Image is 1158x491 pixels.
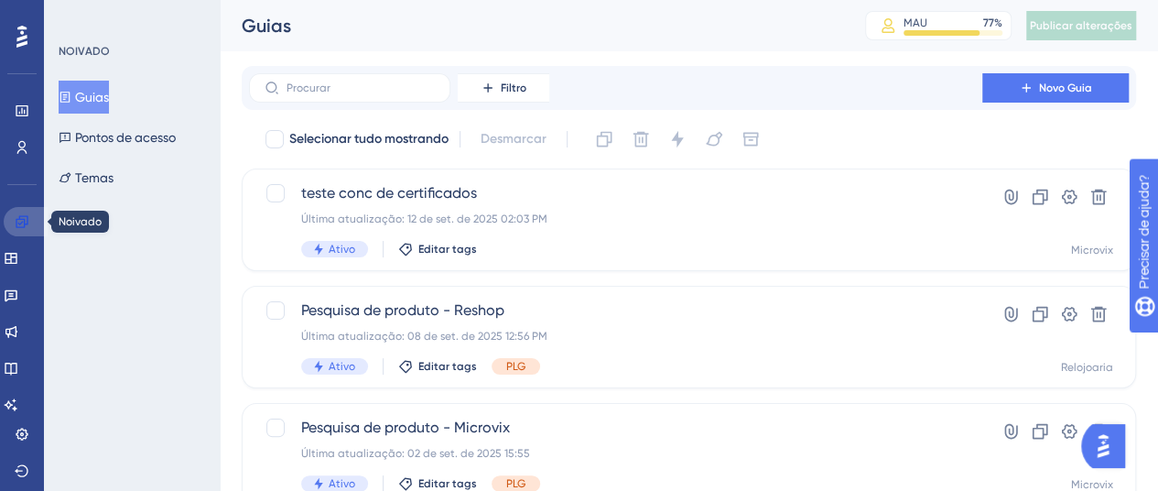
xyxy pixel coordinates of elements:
[471,123,556,156] button: Desmarcar
[418,360,477,373] font: Editar tags
[1026,11,1136,40] button: Publicar alterações
[59,161,114,194] button: Temas
[398,359,477,374] button: Editar tags
[301,301,504,319] font: Pesquisa de produto - Reshop
[994,16,1002,29] font: %
[43,8,157,22] font: Precisar de ajuda?
[301,447,530,460] font: Última atualização: 02 de set. de 2025 15:55
[329,477,355,490] font: Ativo
[418,477,477,490] font: Editar tags
[1061,361,1113,374] font: Relojoaria
[501,82,526,94] font: Filtro
[287,82,435,94] input: Procurar
[1071,478,1113,491] font: Microvix
[481,131,547,147] font: Desmarcar
[506,360,525,373] font: PLG
[982,73,1129,103] button: Novo Guia
[242,15,291,37] font: Guias
[1030,19,1132,32] font: Publicar alterações
[1039,82,1092,94] font: Novo Guia
[329,360,355,373] font: Ativo
[59,45,110,58] font: NOIVADO
[75,90,109,104] font: Guias
[418,243,477,256] font: Editar tags
[983,16,994,29] font: 77
[301,330,547,343] font: Última atualização: 08 de set. de 2025 12:56 PM
[59,81,109,114] button: Guias
[301,184,477,202] font: teste conc de certificados
[75,130,176,145] font: Pontos de acesso
[289,131,449,147] font: Selecionar tudo mostrando
[1081,419,1136,474] iframe: Iniciador do Assistente de IA do UserGuiding
[904,16,927,29] font: MAU
[506,477,525,490] font: PLG
[1071,244,1113,256] font: Microvix
[75,170,114,185] font: Temas
[398,242,477,256] button: Editar tags
[59,121,176,154] button: Pontos de acesso
[301,213,547,225] font: Última atualização: 12 de set. de 2025 02:03 PM
[301,419,510,436] font: Pesquisa de produto - Microvix
[329,243,355,256] font: Ativo
[458,73,549,103] button: Filtro
[398,476,477,491] button: Editar tags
